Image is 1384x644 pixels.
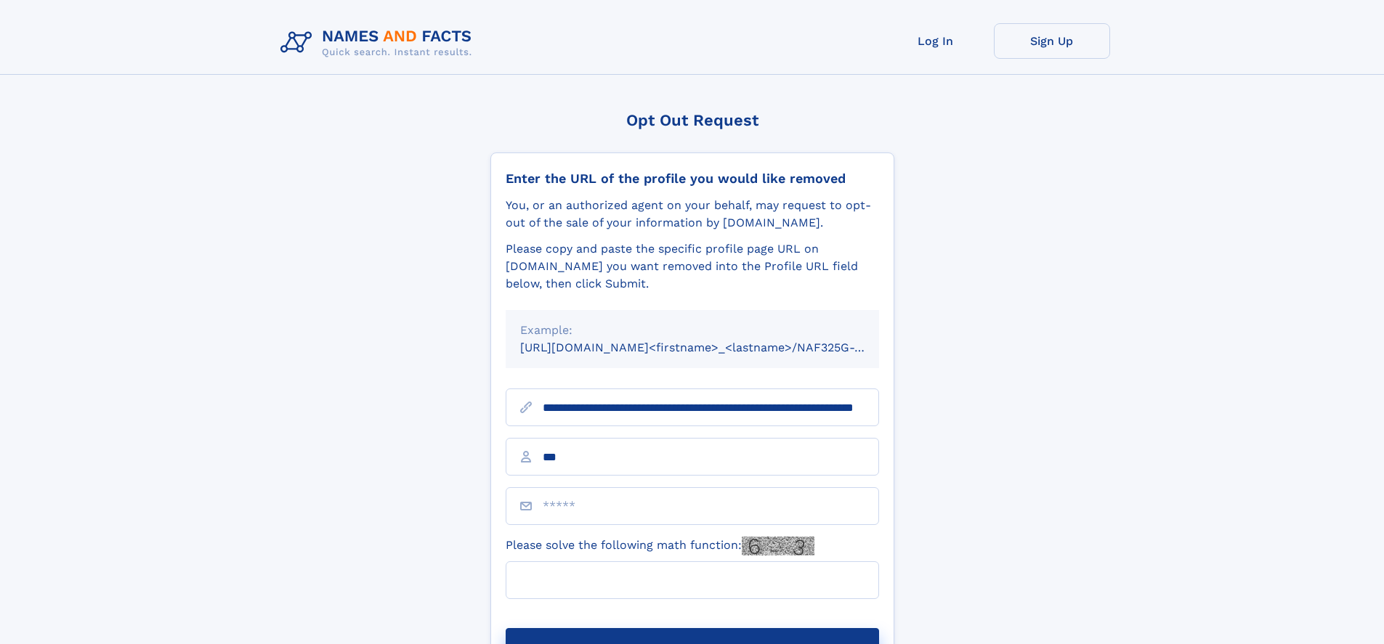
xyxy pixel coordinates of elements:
a: Log In [878,23,994,59]
small: [URL][DOMAIN_NAME]<firstname>_<lastname>/NAF325G-xxxxxxxx [520,341,907,354]
div: Example: [520,322,865,339]
a: Sign Up [994,23,1110,59]
div: Enter the URL of the profile you would like removed [506,171,879,187]
div: Please copy and paste the specific profile page URL on [DOMAIN_NAME] you want removed into the Pr... [506,240,879,293]
div: Opt Out Request [490,111,894,129]
label: Please solve the following math function: [506,537,814,555]
div: You, or an authorized agent on your behalf, may request to opt-out of the sale of your informatio... [506,197,879,232]
img: Logo Names and Facts [275,23,484,62]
